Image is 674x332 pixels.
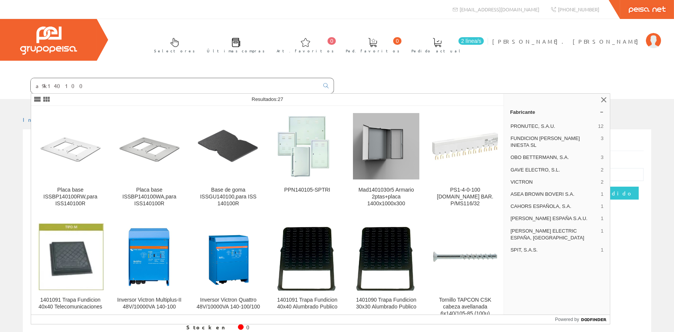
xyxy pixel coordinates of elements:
[23,116,55,123] a: Inicio
[353,187,419,207] div: Mad1401030r5 Armario 2ptas+placa 1400x1000x300
[195,187,261,207] div: Base de goma ISSGU140100,para ISS 140100R
[37,113,104,179] img: Placa base ISSBP140100RW,para ISS140100R
[189,106,268,216] a: Base de goma ISSGU140100,para ISS 140100R Base de goma ISSGU140100,para ISS 140100R
[276,222,339,291] img: 1401091 Trapa Fundicion 40x40 Alumbrado Publico
[555,316,579,323] span: Powered by
[393,37,402,45] span: 0
[492,31,661,39] a: [PERSON_NAME]. [PERSON_NAME]
[347,106,425,216] a: Mad1401030r5 Armario 2ptas+placa 1400x1000x300 Mad1401030r5 Armario 2ptas+placa 1400x1000x300
[274,187,340,194] div: PPN140105-SPTRI
[510,154,598,161] span: OBO BETTERMANN, S.A.
[154,47,195,55] span: Selectores
[404,31,486,58] a: 2 línea/s Pedido actual
[355,222,418,291] img: 1401090 Trapa Fundicion 30x30 Alumbrado Publico
[199,31,269,58] a: Últimas compras
[278,96,283,102] span: 27
[601,247,603,253] span: 1
[31,78,319,93] input: Buscar ...
[116,297,183,310] div: Inversor Victron Multiplus-II 48V/10000VA 140-100
[460,6,539,13] span: [EMAIL_ADDRESS][DOMAIN_NAME]
[116,113,183,179] img: Placa base ISSBP140100WA,para ISS140100R
[601,135,603,149] span: 3
[510,179,598,186] span: VICTRON
[601,203,603,210] span: 1
[189,216,268,326] a: Inversor Victron Quattro 48V/10000VA 140-100/100 Inversor Victron Quattro 48V/10000VA 140-100/100
[346,47,400,55] span: Ped. favoritos
[195,297,261,310] div: Inversor Victron Quattro 48V/10000VA 140-100/100
[510,191,598,198] span: ASEA BROWN BOVERI S.A.
[411,47,463,55] span: Pedido actual
[116,187,183,207] div: Placa base ISSBP140100WA,para ISS140100R
[31,106,110,216] a: Placa base ISSBP140100RW,para ISS140100R Placa base ISSBP140100RW,para ISS140100R
[510,215,598,222] span: [PERSON_NAME] ESPAÑA S.A.U.
[601,215,603,222] span: 1
[432,187,498,207] div: PS1-4-0-100 [DOMAIN_NAME] BAR. P/MS116/32
[598,123,603,130] span: 12
[31,216,110,326] a: 1401091 Trapa Fundicion 40x40 Telecomunicaciones 1401091 Trapa Fundicion 40x40 Telecomunicaciones
[274,297,340,310] div: 1401091 Trapa Fundicion 40x40 Alumbrado Publico
[510,135,598,149] span: FUNDICION [PERSON_NAME] INIESTA SL
[206,222,251,291] img: Inversor Victron Quattro 48V/10000VA 140-100/100
[246,324,254,331] div: 0
[207,47,265,55] span: Últimas compras
[458,37,484,45] span: 2 línea/s
[555,315,610,324] a: Powered by
[123,222,176,291] img: Inversor Victron Multiplus-II 48V/10000VA 140-100
[268,106,346,216] a: PPN140105-SPTRI PPN140105-SPTRI
[252,96,283,102] span: Resultados:
[146,31,199,58] a: Selectores
[510,228,598,241] span: [PERSON_NAME] ELECTRIC ESPAÑA, [GEOGRAPHIC_DATA]
[353,113,419,179] img: Mad1401030r5 Armario 2ptas+placa 1400x1000x300
[110,216,189,326] a: Inversor Victron Multiplus-II 48V/10000VA 140-100 Inversor Victron Multiplus-II 48V/10000VA 140-100
[37,223,104,290] img: 1401091 Trapa Fundicion 40x40 Telecomunicaciones
[328,37,336,45] span: 0
[20,27,77,55] img: Grupo Peisa
[601,179,603,186] span: 2
[510,203,598,210] span: CAHORS ESPAÑOLA, S.A.
[432,250,498,263] img: Tornillo TAPCON CSK cabeza avellanada 6x140/105-85 (100u)
[558,6,599,13] span: [PHONE_NUMBER]
[601,228,603,241] span: 1
[510,123,595,130] span: PRONUTEC, S.A.U.
[426,106,504,216] a: PS1-4-0-100 BLO.DE BAR. P/MS116/32 PS1-4-0-100 [DOMAIN_NAME] BAR. P/MS116/32
[268,216,346,326] a: 1401091 Trapa Fundicion 40x40 Alumbrado Publico 1401091 Trapa Fundicion 40x40 Alumbrado Publico
[37,187,104,207] div: Placa base ISSBP140100RW,para ISS140100R
[277,47,334,55] span: Art. favoritos
[347,216,425,326] a: 1401090 Trapa Fundicion 30x30 Alumbrado Publico 1401090 Trapa Fundicion 30x30 Alumbrado Publico
[510,167,598,173] span: GAVE ELECTRO, S.L.
[110,106,189,216] a: Placa base ISSBP140100WA,para ISS140100R Placa base ISSBP140100WA,para ISS140100R
[432,297,498,317] div: Tornillo TAPCON CSK cabeza avellanada 6x140/105-85 (100u)
[504,106,610,118] a: Fabricante
[601,154,603,161] span: 3
[510,247,598,253] span: SPIT, S.A.S.
[426,216,504,326] a: Tornillo TAPCON CSK cabeza avellanada 6x140/105-85 (100u) Tornillo TAPCON CSK cabeza avellanada 6...
[492,38,642,45] span: [PERSON_NAME]. [PERSON_NAME]
[37,297,104,310] div: 1401091 Trapa Fundicion 40x40 Telecomunicaciones
[432,113,498,179] img: PS1-4-0-100 BLO.DE BAR. P/MS116/32
[195,113,261,179] img: Base de goma ISSGU140100,para ISS 140100R
[601,167,603,173] span: 2
[601,191,603,198] span: 1
[353,297,419,310] div: 1401090 Trapa Fundicion 30x30 Alumbrado Publico
[274,113,340,179] img: PPN140105-SPTRI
